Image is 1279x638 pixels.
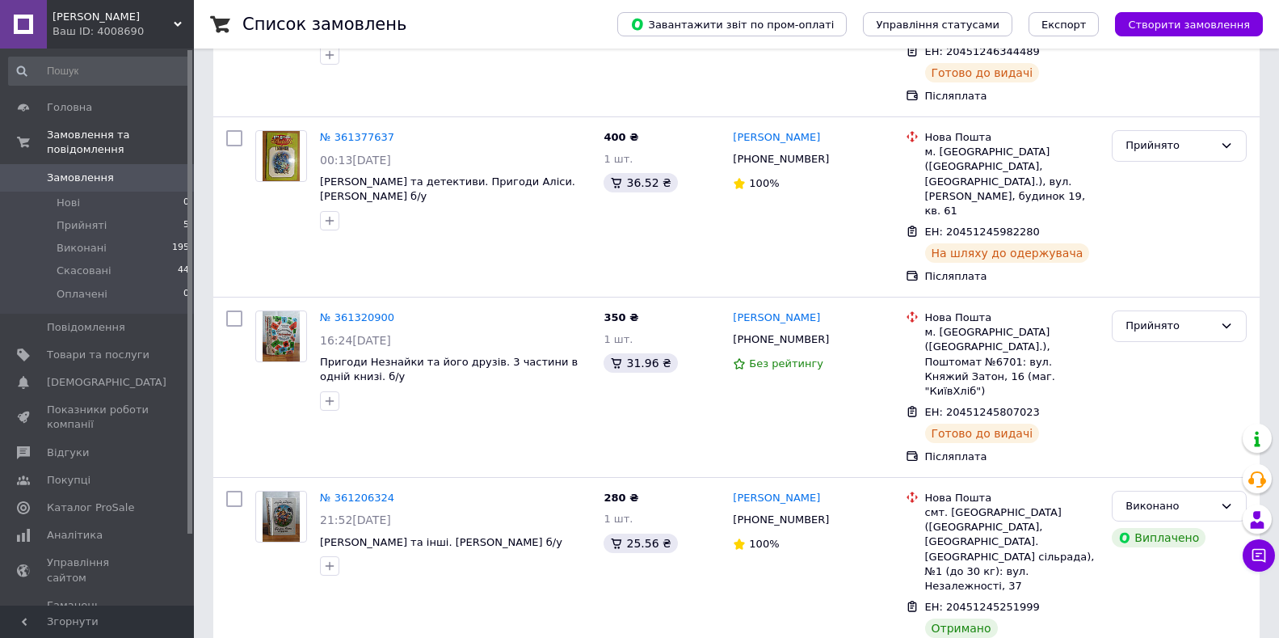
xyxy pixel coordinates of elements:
div: Готово до видачі [925,424,1040,443]
span: 16:24[DATE] [320,334,391,347]
span: Виконані [57,241,107,256]
div: 25.56 ₴ [604,534,677,553]
span: Нові [57,196,80,210]
a: № 361206324 [320,492,394,504]
div: 31.96 ₴ [604,353,677,373]
span: 44 [178,264,189,278]
div: [PHONE_NUMBER] [730,149,832,170]
span: ЕН: 20451246344489 [925,45,1040,57]
a: [PERSON_NAME] [733,311,820,326]
a: [PERSON_NAME] та інші. [PERSON_NAME] б/у [320,536,562,548]
span: 280 ₴ [604,492,638,504]
span: Каталог ProSale [47,501,134,515]
div: Ваш ID: 4008690 [53,24,194,39]
span: Покупці [47,473,90,488]
img: Фото товару [263,131,301,181]
div: [PHONE_NUMBER] [730,329,832,350]
a: [PERSON_NAME] [733,491,820,506]
input: Пошук [8,57,191,86]
div: Нова Пошта [925,311,1100,325]
button: Управління статусами [863,12,1012,36]
div: Нова Пошта [925,130,1100,145]
a: Фото товару [255,491,307,543]
h1: Список замовлень [242,15,406,34]
div: м. [GEOGRAPHIC_DATA] ([GEOGRAPHIC_DATA].), Поштомат №6701: вул. Княжий Затон, 16 (маг. "КиївХліб") [925,325,1100,399]
span: 5 [183,218,189,233]
div: смт. [GEOGRAPHIC_DATA] ([GEOGRAPHIC_DATA], [GEOGRAPHIC_DATA]. [GEOGRAPHIC_DATA] сільрада), №1 (до... [925,505,1100,594]
span: Замовлення [47,171,114,185]
span: Замовлення та повідомлення [47,128,194,157]
img: Фото товару [263,311,301,361]
span: Експорт [1041,19,1087,31]
span: Скасовані [57,264,111,278]
div: Прийнято [1125,318,1214,335]
div: На шляху до одержувача [925,243,1090,263]
span: Anna [53,10,174,24]
a: Фото товару [255,311,307,362]
div: м. [GEOGRAPHIC_DATA] ([GEOGRAPHIC_DATA], [GEOGRAPHIC_DATA].), вул. [PERSON_NAME], будинок 19, кв. 61 [925,145,1100,218]
span: Створити замовлення [1128,19,1250,31]
span: 1 шт. [604,153,633,165]
span: Товари та послуги [47,348,149,362]
button: Експорт [1029,12,1100,36]
span: Повідомлення [47,320,125,335]
span: 100% [749,177,779,189]
span: Управління статусами [876,19,999,31]
button: Чат з покупцем [1243,539,1275,572]
span: Показники роботи компанії [47,403,149,432]
span: 100% [749,538,779,550]
div: Виплачено [1112,528,1205,547]
a: № 361377637 [320,131,394,143]
span: Відгуки [47,446,89,460]
span: Гаманець компанії [47,598,149,627]
a: [PERSON_NAME] та детективи. Пригоди Аліси. [PERSON_NAME] б/у [320,175,575,203]
span: Завантажити звіт по пром-оплаті [630,17,834,32]
span: 00:13[DATE] [320,154,391,167]
span: [DEMOGRAPHIC_DATA] [47,375,166,390]
span: 1 шт. [604,333,633,345]
span: Оплачені [57,287,107,302]
div: 36.52 ₴ [604,173,677,192]
div: Нова Пошта [925,491,1100,505]
div: Готово до видачі [925,63,1040,82]
span: 0 [183,287,189,302]
span: Управління сайтом [47,556,149,585]
div: Виконано [1125,498,1214,515]
span: 0 [183,196,189,210]
div: [PHONE_NUMBER] [730,509,832,530]
span: Без рейтингу [749,357,823,370]
a: [PERSON_NAME] [733,130,820,146]
img: Фото товару [263,492,301,542]
span: 350 ₴ [604,311,638,323]
div: Післяплата [925,89,1100,104]
span: 1 шт. [604,513,633,525]
span: 400 ₴ [604,131,638,143]
span: Головна [47,100,92,115]
span: ЕН: 20451245982280 [925,226,1040,238]
div: Отримано [925,619,998,638]
span: 21:52[DATE] [320,513,391,526]
div: Післяплата [925,450,1100,464]
div: Післяплата [925,269,1100,284]
button: Створити замовлення [1115,12,1263,36]
span: 195 [172,241,189,256]
a: Пригоди Незнайки та його друзів. 3 частини в одній книзі. б/у [320,356,578,383]
button: Завантажити звіт по пром-оплаті [617,12,847,36]
a: Фото товару [255,130,307,182]
div: Прийнято [1125,137,1214,154]
span: Аналітика [47,528,103,543]
span: ЕН: 20451245251999 [925,601,1040,613]
span: Прийняті [57,218,107,233]
a: Створити замовлення [1099,18,1263,30]
span: ЕН: 20451245807023 [925,406,1040,418]
a: № 361320900 [320,311,394,323]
